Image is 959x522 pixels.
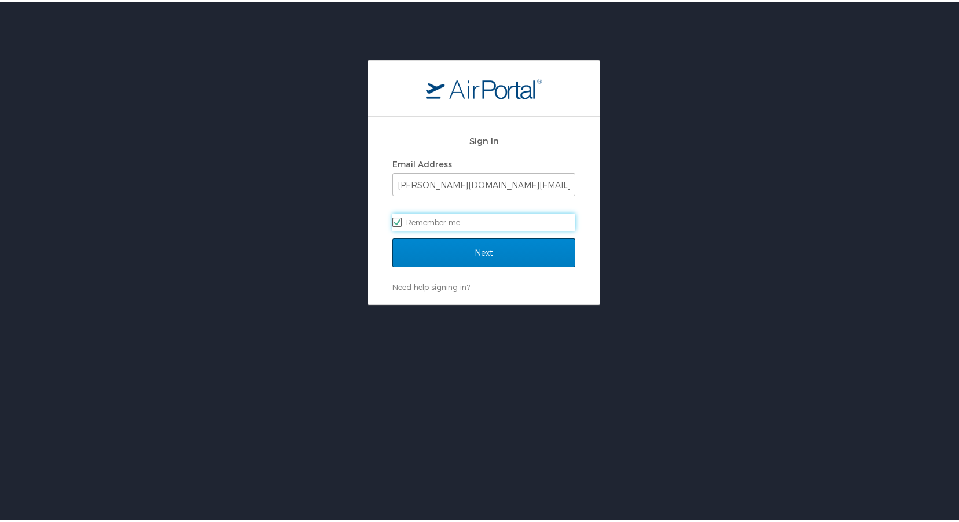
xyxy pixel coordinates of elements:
input: Next [392,236,575,265]
h2: Sign In [392,132,575,145]
label: Email Address [392,157,452,167]
img: logo [426,76,542,97]
a: Need help signing in? [392,280,470,289]
label: Remember me [392,211,575,229]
